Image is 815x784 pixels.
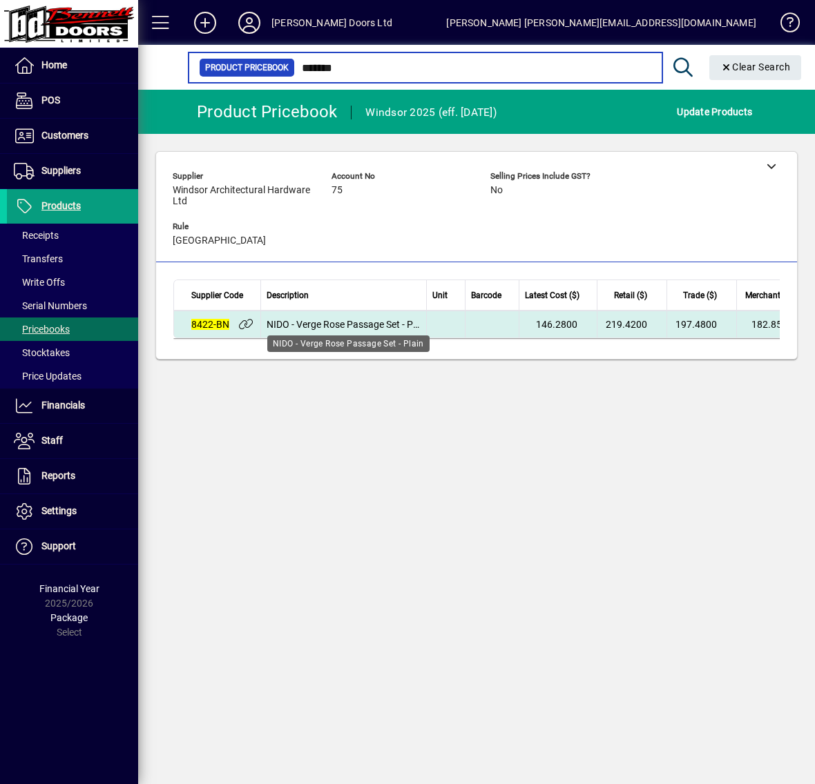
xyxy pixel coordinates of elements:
[267,289,309,302] span: Description
[14,371,81,382] span: Price Updates
[7,529,138,564] a: Support
[7,154,138,188] a: Suppliers
[14,300,87,311] span: Serial Numbers
[191,319,229,330] em: 8422-BN
[41,130,88,141] span: Customers
[683,289,717,302] span: Trade ($)
[14,347,70,358] span: Stocktakes
[597,311,667,338] td: 219.4200
[7,459,138,493] a: Reports
[614,289,647,302] span: Retail ($)
[41,470,75,481] span: Reports
[267,335,430,352] div: NIDO - Verge Rose Passage Set - Plain
[677,101,752,123] span: Update Products
[41,59,67,70] span: Home
[332,185,343,196] span: 75
[197,101,337,123] div: Product Pricebook
[41,540,76,551] span: Support
[432,289,448,302] span: Unit
[14,253,63,264] span: Transfers
[667,311,737,338] td: 197.4800
[14,277,65,288] span: Write Offs
[7,294,138,317] a: Serial Numbers
[7,271,138,294] a: Write Offs
[770,3,798,48] a: Knowledge Base
[745,289,793,302] span: Merchant ($)
[7,494,138,529] a: Settings
[709,55,802,80] button: Clear
[227,10,271,35] button: Profile
[173,185,311,207] span: Windsor Architectural Hardware Ltd
[41,505,77,516] span: Settings
[365,101,497,124] div: Windsor 2025 (eff. [DATE])
[173,235,266,246] span: [GEOGRAPHIC_DATA]
[191,289,243,302] span: Supplier Code
[14,230,59,241] span: Receipts
[536,319,577,330] span: 146.2800
[525,289,579,302] span: Latest Cost ($)
[7,119,138,153] a: Customers
[41,400,85,411] span: Financials
[7,247,138,271] a: Transfers
[50,612,88,623] span: Package
[471,289,501,302] span: Barcode
[205,61,289,75] span: Product Pricebook
[7,224,138,247] a: Receipts
[490,185,503,196] span: No
[7,341,138,364] a: Stocktakes
[7,317,138,341] a: Pricebooks
[41,435,63,446] span: Staff
[7,84,138,118] a: POS
[183,10,227,35] button: Add
[267,319,428,330] span: NIDO - Verge Rose Passage Set - Plain
[173,222,311,231] span: Rule
[7,364,138,388] a: Price Updates
[41,165,81,176] span: Suppliers
[446,12,756,34] div: [PERSON_NAME] [PERSON_NAME][EMAIL_ADDRESS][DOMAIN_NAME]
[7,424,138,458] a: Staff
[673,99,756,124] button: Update Products
[720,61,791,72] span: Clear Search
[737,311,813,338] td: 182.8500
[41,200,81,211] span: Products
[39,583,99,594] span: Financial Year
[41,95,60,106] span: POS
[7,389,138,423] a: Financials
[7,48,138,83] a: Home
[271,12,392,34] div: [PERSON_NAME] Doors Ltd
[14,324,70,335] span: Pricebooks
